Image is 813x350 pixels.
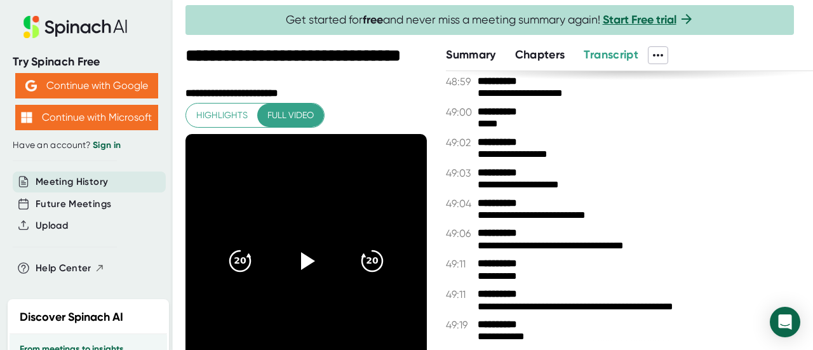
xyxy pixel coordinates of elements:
[446,76,474,88] span: 48:59
[257,104,324,127] button: Full video
[446,137,474,149] span: 49:02
[93,140,121,151] a: Sign in
[36,175,108,189] button: Meeting History
[515,46,565,64] button: Chapters
[446,46,495,64] button: Summary
[446,288,474,300] span: 49:11
[36,197,111,212] button: Future Meetings
[363,13,383,27] b: free
[15,105,158,130] button: Continue with Microsoft
[196,107,248,123] span: Highlights
[13,55,160,69] div: Try Spinach Free
[446,48,495,62] span: Summary
[446,198,474,210] span: 49:04
[446,319,474,331] span: 49:19
[15,73,158,98] button: Continue with Google
[25,80,37,91] img: Aehbyd4JwY73AAAAAElFTkSuQmCC
[267,107,314,123] span: Full video
[286,13,694,27] span: Get started for and never miss a meeting summary again!
[584,48,638,62] span: Transcript
[446,106,474,118] span: 49:00
[446,227,474,239] span: 49:06
[446,167,474,179] span: 49:03
[36,261,91,276] span: Help Center
[20,309,123,326] h2: Discover Spinach AI
[36,261,105,276] button: Help Center
[515,48,565,62] span: Chapters
[770,307,800,337] div: Open Intercom Messenger
[603,13,676,27] a: Start Free trial
[13,140,160,151] div: Have an account?
[446,258,474,270] span: 49:11
[584,46,638,64] button: Transcript
[186,104,258,127] button: Highlights
[36,219,68,233] button: Upload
